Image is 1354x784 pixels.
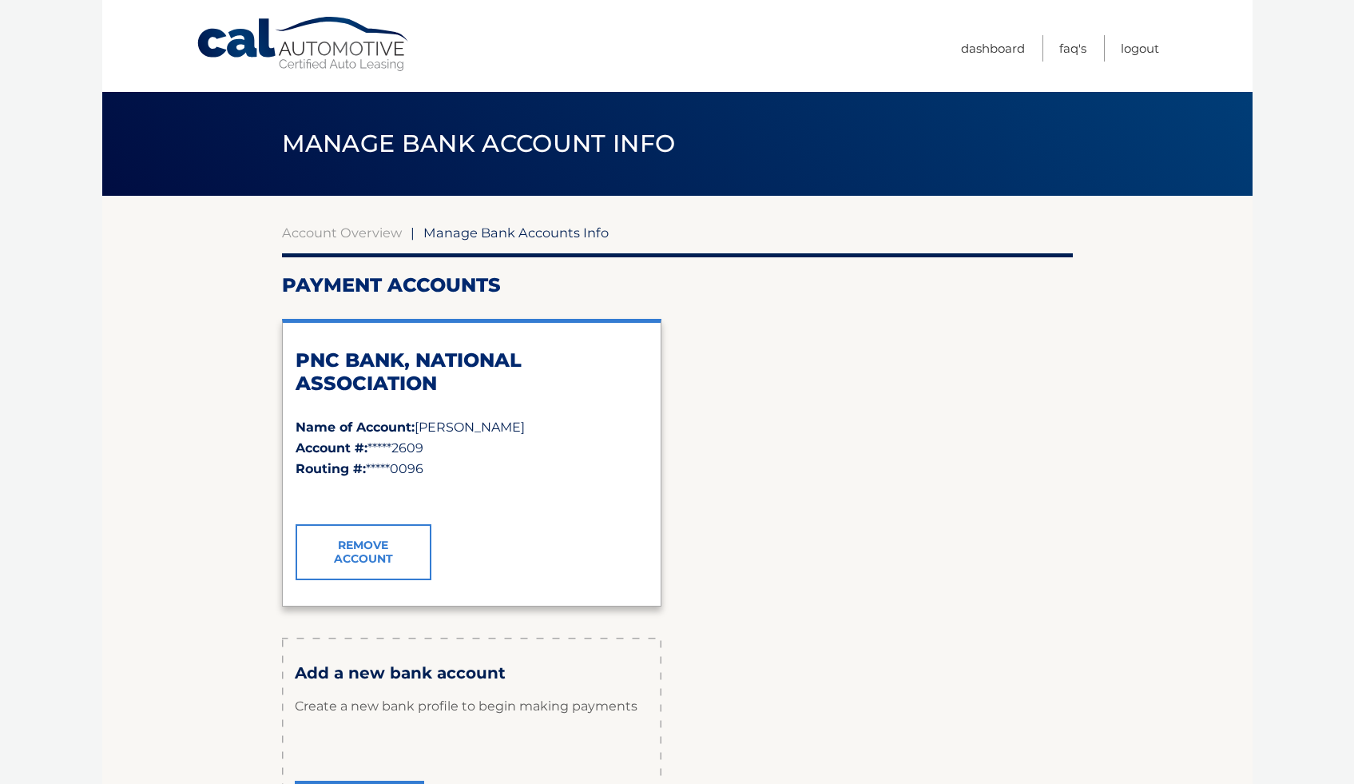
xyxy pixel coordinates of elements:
h2: PNC BANK, NATIONAL ASSOCIATION [296,348,648,396]
p: Create a new bank profile to begin making payments [295,683,649,730]
a: Cal Automotive [196,16,411,73]
span: ✓ [296,488,306,503]
a: Remove Account [296,524,431,580]
span: Manage Bank Account Info [282,129,676,158]
h3: Add a new bank account [295,663,649,683]
span: [PERSON_NAME] [415,420,525,435]
a: Dashboard [961,35,1025,62]
strong: Account #: [296,440,367,456]
span: | [411,225,415,241]
strong: Name of Account: [296,420,415,435]
a: Account Overview [282,225,402,241]
h2: Payment Accounts [282,273,1073,297]
a: FAQ's [1059,35,1086,62]
a: Logout [1121,35,1159,62]
strong: Routing #: [296,461,366,476]
span: Manage Bank Accounts Info [423,225,609,241]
